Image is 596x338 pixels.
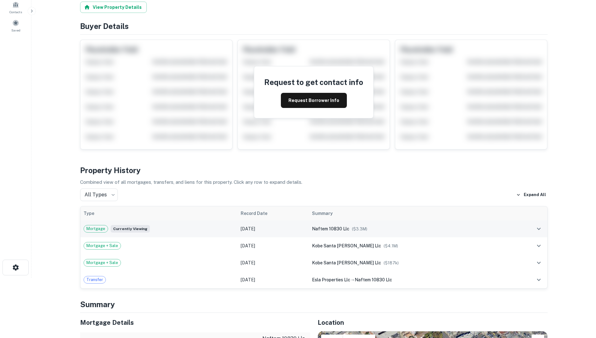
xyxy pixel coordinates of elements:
button: expand row [533,274,544,285]
span: ($ 187k ) [384,261,399,265]
td: [DATE] [238,254,309,271]
span: Contacts [9,9,22,14]
h4: Property History [80,165,548,176]
td: [DATE] [238,220,309,237]
p: Combined view of all mortgages, transfers, and liens for this property. Click any row to expand d... [80,178,548,186]
button: expand row [533,257,544,268]
span: naftem 10830 llc [312,226,349,231]
span: Currently viewing [111,225,150,233]
th: Type [80,206,238,220]
span: kobe santa [PERSON_NAME] llc [312,243,381,248]
h5: Mortgage Details [80,318,310,327]
span: Mortgage [84,226,108,232]
span: esla properties llc [312,277,350,282]
span: ($ 4.1M ) [384,244,398,248]
button: View Property Details [80,2,147,13]
button: Expand All [515,190,548,200]
h4: Buyer Details [80,20,548,32]
td: [DATE] [238,271,309,288]
span: Mortgage + Sale [84,243,121,249]
h5: Location [318,318,548,327]
span: Mortgage + Sale [84,260,121,266]
button: Request Borrower Info [281,93,347,108]
span: Saved [11,28,20,33]
span: Transfer [84,277,106,283]
th: Summary [309,206,510,220]
div: All Types [80,189,118,201]
iframe: Chat Widget [565,288,596,318]
a: Saved [2,17,30,34]
h4: Summary [80,299,548,310]
span: ($ 3.3M ) [352,227,367,231]
div: → [312,276,507,283]
span: kobe santa [PERSON_NAME] llc [312,260,381,265]
td: [DATE] [238,237,309,254]
button: expand row [533,240,544,251]
h4: Request to get contact info [264,76,363,88]
th: Record Date [238,206,309,220]
button: expand row [533,223,544,234]
span: naftem 10830 llc [355,277,392,282]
